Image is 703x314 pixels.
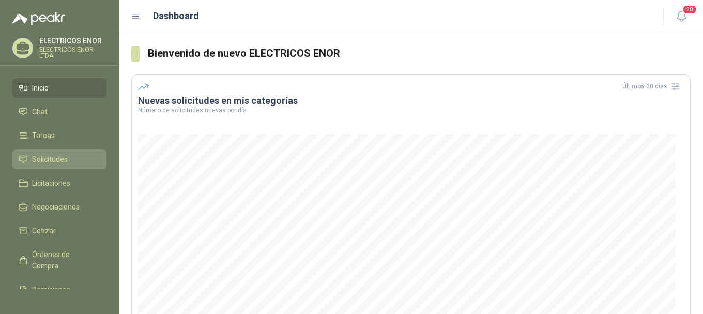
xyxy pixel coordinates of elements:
[12,245,106,276] a: Órdenes de Compra
[138,107,684,113] p: Número de solicitudes nuevas por día
[12,149,106,169] a: Solicitudes
[12,173,106,193] a: Licitaciones
[32,249,97,272] span: Órdenes de Compra
[12,280,106,300] a: Remisiones
[32,154,68,165] span: Solicitudes
[39,37,106,44] p: ELECTRICOS ENOR
[32,225,56,236] span: Cotizar
[32,284,70,295] span: Remisiones
[622,78,684,95] div: Últimos 30 días
[12,102,106,122] a: Chat
[32,106,48,117] span: Chat
[32,201,80,213] span: Negociaciones
[32,82,49,94] span: Inicio
[12,126,106,145] a: Tareas
[672,7,691,26] button: 20
[12,221,106,241] a: Cotizar
[682,5,697,14] span: 20
[12,197,106,217] a: Negociaciones
[32,130,55,141] span: Tareas
[148,46,691,62] h3: Bienvenido de nuevo ELECTRICOS ENOR
[32,177,70,189] span: Licitaciones
[12,78,106,98] a: Inicio
[39,47,106,59] p: ELECTRICOS ENOR LTDA
[153,9,199,23] h1: Dashboard
[138,95,684,107] h3: Nuevas solicitudes en mis categorías
[12,12,65,25] img: Logo peakr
